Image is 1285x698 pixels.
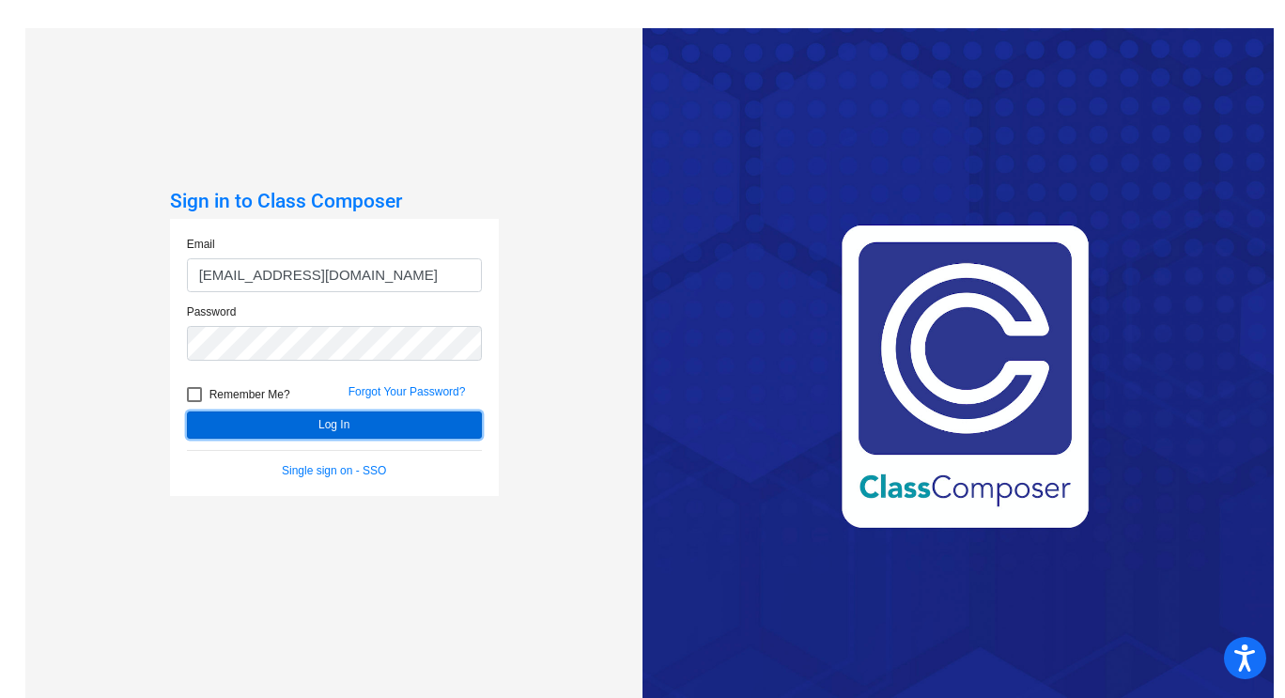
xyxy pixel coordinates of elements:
h3: Sign in to Class Composer [170,190,499,213]
label: Password [187,303,237,320]
button: Log In [187,411,482,439]
a: Single sign on - SSO [282,464,386,477]
span: Remember Me? [209,383,290,406]
label: Email [187,236,215,253]
a: Forgot Your Password? [348,385,466,398]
